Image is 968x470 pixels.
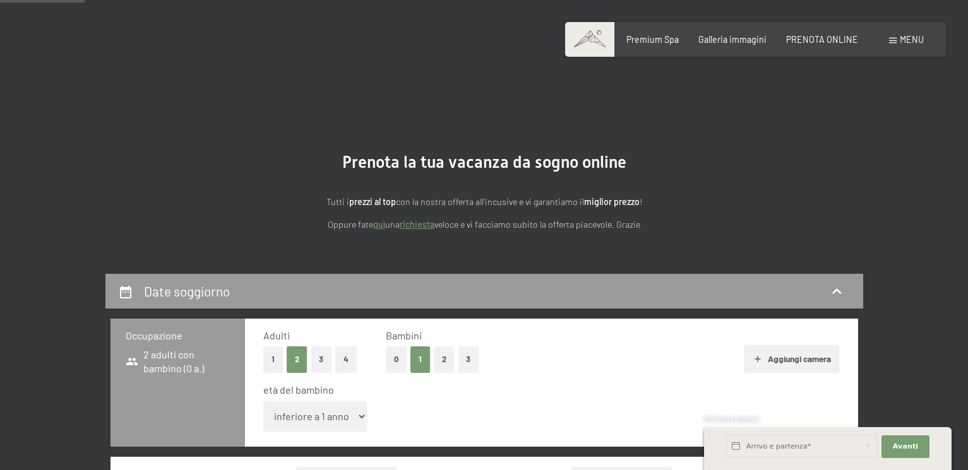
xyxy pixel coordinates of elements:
span: 2 adulti con bambino (0 a.) [126,348,230,376]
button: Avanti [881,435,929,458]
span: Menu [900,34,924,45]
strong: prezzi al top [349,196,396,207]
div: età del bambino [263,383,830,397]
span: Prenota la tua vacanza da sogno online [342,153,626,172]
a: richiesta [400,219,434,230]
span: Bambini [386,329,422,341]
span: Avanti [893,442,918,452]
button: 1 [263,346,283,372]
button: 1 [410,346,430,372]
button: 0 [386,346,407,372]
button: 3 [311,346,332,372]
p: Oppure fate una veloce e vi facciamo subito la offerta piacevole. Grazie [206,218,762,232]
button: 2 [287,346,308,372]
button: 4 [335,346,357,372]
a: Galleria immagini [698,34,767,45]
span: Adulti [263,329,290,341]
a: quì [373,219,385,230]
h3: Occupazione [126,329,230,343]
button: 2 [434,346,455,372]
button: 3 [458,346,479,372]
span: Richiesta express [704,414,760,423]
a: PRENOTA ONLINE [786,34,858,45]
p: Tutti i con la nostra offerta all'incusive e vi garantiamo il ! [206,195,762,209]
a: Premium Spa [626,34,679,45]
h2: Date soggiorno [144,283,230,299]
strong: miglior prezzo [584,196,640,207]
button: Aggiungi camera [744,345,839,373]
